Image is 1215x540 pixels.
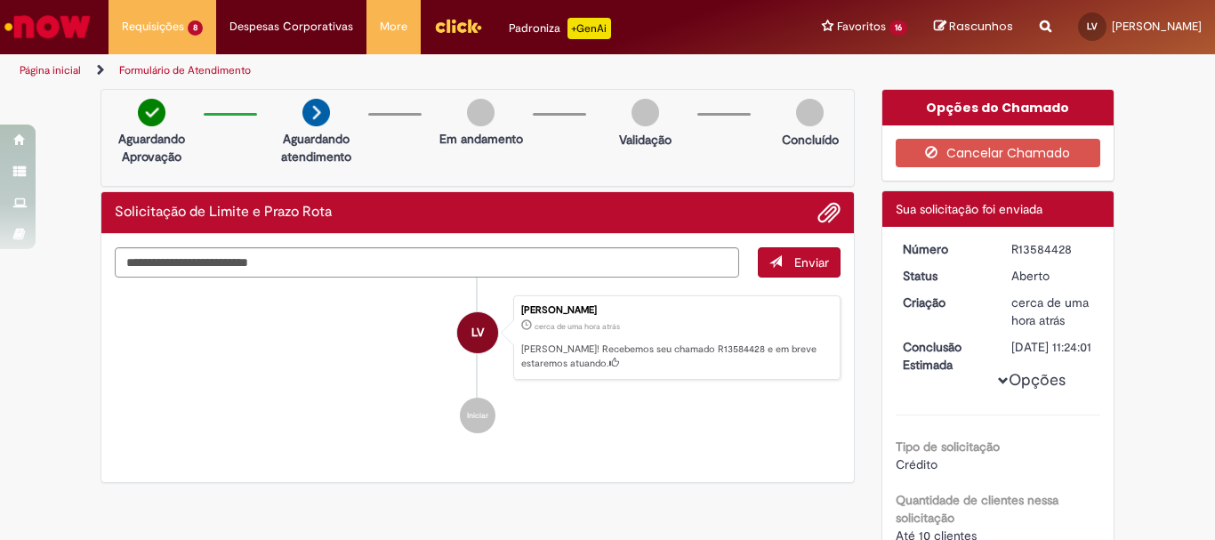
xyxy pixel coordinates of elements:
dt: Criação [889,294,999,311]
ul: Histórico de tíquete [115,278,841,452]
span: LV [471,311,484,354]
ul: Trilhas de página [13,54,797,87]
dt: Conclusão Estimada [889,338,999,374]
a: Formulário de Atendimento [119,63,251,77]
span: Requisições [122,18,184,36]
p: Validação [619,131,672,149]
p: +GenAi [567,18,611,39]
h2: Solicitação de Limite e Prazo Rota Histórico de tíquete [115,205,332,221]
button: Enviar [758,247,841,278]
span: More [380,18,407,36]
p: Em andamento [439,130,523,148]
p: Aguardando atendimento [273,130,359,165]
div: [DATE] 11:24:01 [1011,338,1094,356]
b: Tipo de solicitação [896,439,1000,455]
b: Quantidade de clientes nessa solicitação [896,492,1058,526]
img: ServiceNow [2,9,93,44]
div: R13584428 [1011,240,1094,258]
textarea: Digite sua mensagem aqui... [115,247,739,278]
p: Concluído [782,131,839,149]
div: Opções do Chamado [882,90,1114,125]
p: [PERSON_NAME]! Recebemos seu chamado R13584428 e em breve estaremos atuando. [521,343,831,370]
dt: Status [889,267,999,285]
span: Rascunhos [949,18,1013,35]
time: 01/10/2025 09:23:56 [535,321,620,332]
span: Despesas Corporativas [229,18,353,36]
li: Larissa Camurca Vieira [115,295,841,381]
img: img-circle-grey.png [632,99,659,126]
button: Cancelar Chamado [896,139,1101,167]
img: click_logo_yellow_360x200.png [434,12,482,39]
dt: Número [889,240,999,258]
div: Aberto [1011,267,1094,285]
a: Rascunhos [934,19,1013,36]
a: Página inicial [20,63,81,77]
span: cerca de uma hora atrás [1011,294,1089,328]
span: Sua solicitação foi enviada [896,201,1042,217]
img: arrow-next.png [302,99,330,126]
span: 16 [889,20,907,36]
div: Larissa Camurca Vieira [457,312,498,353]
span: Favoritos [837,18,886,36]
span: Crédito [896,456,937,472]
img: img-circle-grey.png [467,99,495,126]
p: Aguardando Aprovação [109,130,195,165]
span: 8 [188,20,203,36]
img: img-circle-grey.png [796,99,824,126]
button: Adicionar anexos [817,201,841,224]
span: Enviar [794,254,829,270]
img: check-circle-green.png [138,99,165,126]
div: [PERSON_NAME] [521,305,831,316]
span: LV [1087,20,1098,32]
div: 01/10/2025 09:23:56 [1011,294,1094,329]
div: Padroniza [509,18,611,39]
span: cerca de uma hora atrás [535,321,620,332]
span: [PERSON_NAME] [1112,19,1202,34]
